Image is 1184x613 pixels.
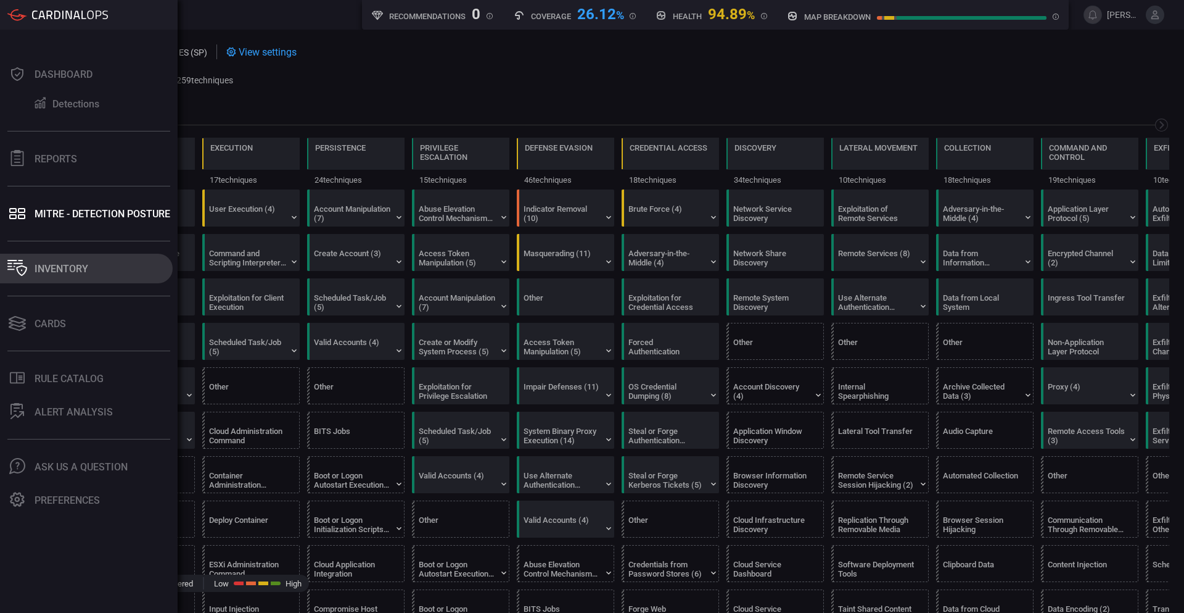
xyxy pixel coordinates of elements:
div: T1557: Adversary-in-the-Middle [936,190,1034,227]
div: Boot or Logon Autostart Execution (14) [314,471,391,490]
div: Exploitation for Credential Access [628,293,705,312]
div: T1091: Replication Through Removable Media (Not covered) [831,501,929,538]
div: T1562: Impair Defenses [517,367,614,404]
div: Ask Us A Question [35,461,128,473]
div: T1548: Abuse Elevation Control Mechanism (Not covered) [517,545,614,582]
div: Remote Services (8) [838,249,915,267]
div: Steal or Forge Kerberos Tickets (5) [628,471,705,490]
div: T1555: Credentials from Password Stores (Not covered) [622,545,719,582]
div: TA0011: Command and Control [1041,138,1138,190]
div: T1675: ESXi Administration Command (Not covered) [202,545,300,582]
div: Boot or Logon Initialization Scripts (5) [314,515,391,534]
div: T1010: Application Window Discovery (Not covered) [726,412,824,449]
div: T1005: Data from Local System [936,278,1034,315]
span: High [286,579,302,588]
div: Network Share Discovery [733,249,810,267]
div: 18 techniques [936,170,1034,190]
div: 94.89 [708,6,755,20]
div: T1134: Access Token Manipulation [517,323,614,360]
div: TA0008: Lateral Movement [831,138,929,190]
div: Other [314,382,391,401]
div: Other [524,293,601,312]
div: TA0003: Persistence [307,138,405,190]
div: T1091: Replication Through Removable Media (Not covered) [97,545,195,582]
div: Lateral Movement [839,143,918,152]
div: 0 [472,6,480,20]
div: System Binary Proxy Execution (14) [524,427,601,445]
div: 46 techniques [517,170,614,190]
div: T1548: Abuse Elevation Control Mechanism [412,190,509,227]
div: Other [628,515,705,534]
div: Network Service Discovery [733,204,810,223]
div: BITS Jobs [314,427,391,445]
div: T1068: Exploitation for Privilege Escalation [412,367,509,404]
div: ESXi Administration Command [209,560,286,578]
div: T1046: Network Service Discovery [726,190,824,227]
div: TA0005: Defense Evasion [517,138,614,190]
div: Audio Capture [943,427,1020,445]
div: User Execution (4) [209,204,286,223]
div: T1659: Content Injection (Not covered) [1041,545,1138,582]
div: T1078: Valid Accounts [97,412,195,449]
div: T1203: Exploitation for Client Execution [202,278,300,315]
div: Communication Through Removable Media [1048,515,1125,534]
div: T1095: Non-Application Layer Protocol [1041,323,1138,360]
div: T1609: Container Administration Command (Not covered) [202,456,300,493]
div: T1204: User Execution [202,190,300,227]
div: Collection [944,143,991,152]
div: T1135: Network Share Discovery [726,234,824,271]
div: T1538: Cloud Service Dashboard (Not covered) [726,545,824,582]
div: T1136: Create Account [307,234,405,271]
div: TA0009: Collection [936,138,1034,190]
span: View settings [239,46,297,58]
div: Other (Not covered) [622,501,719,538]
div: Use Alternate Authentication Material (4) [524,471,601,490]
div: 17 techniques [202,170,300,190]
div: TA0007: Discovery [726,138,824,190]
div: Other [733,338,810,356]
div: Steal or Forge Authentication Certificates [628,427,705,445]
div: Account Manipulation (7) [419,293,496,312]
div: Boot or Logon Autostart Execution (14) [419,560,496,578]
div: Container Administration Command [209,471,286,490]
div: OS Credential Dumping (8) [628,382,705,401]
div: Inventory [35,263,88,275]
div: ALERT ANALYSIS [35,406,113,418]
div: T1053: Scheduled Task/Job [202,323,300,360]
div: T1190: Exploit Public-Facing Application [97,190,195,227]
div: Create Account (3) [314,249,391,267]
div: T1072: Software Deployment Tools (Not covered) [831,545,929,582]
div: MITRE - Detection Posture [35,208,170,220]
div: Forced Authentication [628,338,705,356]
div: T1547: Boot or Logon Autostart Execution (Not covered) [307,456,405,493]
h5: Recommendations [389,12,466,21]
h5: Health [673,12,702,21]
div: T1036: Masquerading [517,234,614,271]
div: T1197: BITS Jobs (Not covered) [307,412,405,449]
div: Other (Not covered) [307,367,405,404]
div: Access Token Manipulation (5) [419,249,496,267]
div: T1021: Remote Services [831,234,929,271]
div: Credential Access [630,143,707,152]
div: Automated Collection [943,471,1020,490]
div: TA0002: Execution [202,138,300,190]
div: T1134: Access Token Manipulation [412,234,509,271]
div: 18 techniques [622,170,719,190]
div: Clipboard Data [943,560,1020,578]
div: Remote Service Session Hijacking (2) [838,471,915,490]
div: Remote Access Tools (3) [1048,427,1125,445]
div: Content Injection [1048,560,1125,578]
div: T1534: Internal Spearphishing (Not covered) [831,367,929,404]
div: TA0004: Privilege Escalation [412,138,509,190]
div: Valid Accounts (4) [314,338,391,356]
div: Execution [210,143,253,152]
div: T1018: Remote System Discovery [726,278,824,315]
div: Replication Through Removable Media [838,515,915,534]
div: Lateral Tool Transfer [838,427,915,445]
div: Abuse Elevation Control Mechanism (6) [419,204,496,223]
div: T1212: Exploitation for Credential Access [622,278,719,315]
div: T1087: Account Discovery (Not covered) [726,367,824,404]
div: 19 techniques [1041,170,1138,190]
div: T1218: System Binary Proxy Execution [517,412,614,449]
div: Persistence [315,143,366,152]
